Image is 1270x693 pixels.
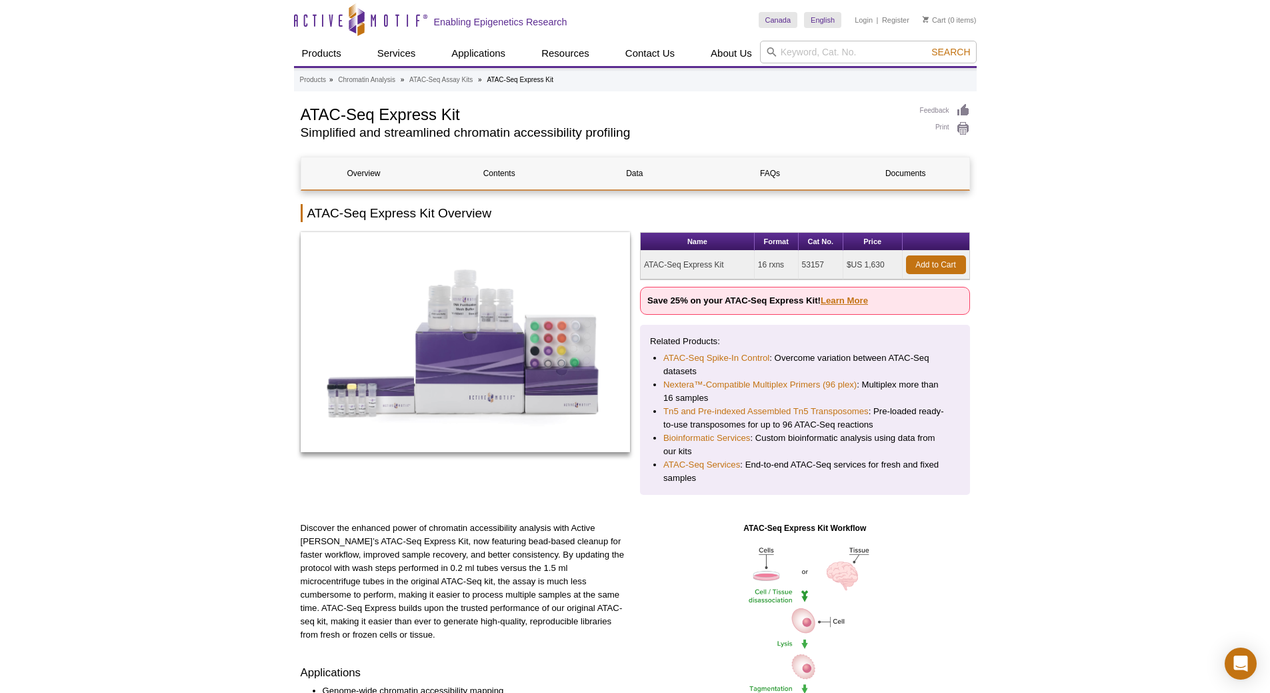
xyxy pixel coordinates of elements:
[647,295,868,305] strong: Save 25% on your ATAC-Seq Express Kit!
[663,378,857,392] a: Nextera™-Compatible Multiplex Primers (96 plex)
[301,127,907,139] h2: Simplified and streamlined chromatin accessibility profiling
[855,15,873,25] a: Login
[443,41,513,66] a: Applications
[663,405,869,418] a: Tn5 and Pre-indexed Assembled Tn5 Transposomes
[301,665,631,681] h3: Applications
[743,524,866,533] strong: ATAC-Seq Express Kit Workflow
[641,251,755,279] td: ATAC-Seq Express Kit
[294,41,349,66] a: Products
[927,46,974,58] button: Search
[301,157,427,189] a: Overview
[663,352,769,365] a: ATAC-Seq Spike-In Control
[923,15,946,25] a: Cart
[301,204,970,222] h2: ATAC-Seq Express Kit Overview
[799,251,843,279] td: 53157
[329,76,333,83] li: »
[663,378,947,405] li: : Multiplex more than 16 samples
[920,121,970,136] a: Print
[409,74,473,86] a: ATAC-Seq Assay Kits
[931,47,970,57] span: Search
[338,74,395,86] a: Chromatin Analysis
[663,432,750,445] a: Bioinformatic Services
[882,15,909,25] a: Register
[572,157,697,189] a: Data
[663,352,947,378] li: : Overcome variation between ATAC-Seq datasets
[617,41,683,66] a: Contact Us
[478,76,482,83] li: »
[650,335,960,348] p: Related Products:
[760,41,977,63] input: Keyword, Cat. No.
[920,103,970,118] a: Feedback
[434,16,567,28] h2: Enabling Epigenetics Research
[663,405,947,432] li: : Pre-loaded ready-to-use transposomes for up to 96 ATAC-Seq reactions
[401,76,405,83] li: »
[300,74,326,86] a: Products
[759,12,798,28] a: Canada
[877,12,879,28] li: |
[843,251,903,279] td: $US 1,630
[906,255,966,274] a: Add to Cart
[533,41,597,66] a: Resources
[301,522,631,642] p: Discover the enhanced power of chromatin accessibility analysis with Active [PERSON_NAME]’s ATAC-...
[755,233,799,251] th: Format
[663,458,740,472] a: ATAC-Seq Services
[641,233,755,251] th: Name
[923,12,977,28] li: (0 items)
[923,16,929,23] img: Your Cart
[755,251,799,279] td: 16 rxns
[301,103,907,123] h1: ATAC-Seq Express Kit
[663,432,947,458] li: : Custom bioinformatic analysis using data from our kits
[821,295,868,305] a: Learn More
[799,233,843,251] th: Cat No.
[1225,648,1257,680] div: Open Intercom Messenger
[843,157,968,189] a: Documents
[437,157,562,189] a: Contents
[487,76,553,83] li: ATAC-Seq Express Kit
[369,41,424,66] a: Services
[843,233,903,251] th: Price
[663,458,947,485] li: : End-to-end ATAC-Seq services for fresh and fixed samples
[301,232,631,452] img: ATAC-Seq Express Kit
[804,12,841,28] a: English
[703,41,760,66] a: About Us
[707,157,833,189] a: FAQs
